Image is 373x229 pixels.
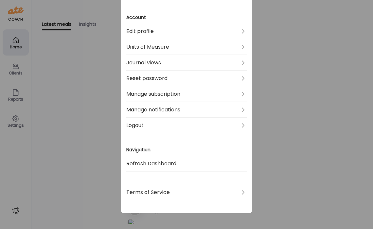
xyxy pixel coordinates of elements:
h3: Navigation [126,146,247,153]
a: Terms of Service [126,185,247,200]
a: Manage notifications [126,102,247,118]
a: Journal views [126,55,247,71]
h3: Account [126,14,247,21]
a: Units of Measure [126,39,247,55]
a: Logout [126,118,247,133]
a: Reset password [126,71,247,86]
a: Edit profile [126,24,247,39]
a: Manage subscription [126,86,247,102]
a: Refresh Dashboard [126,156,247,172]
